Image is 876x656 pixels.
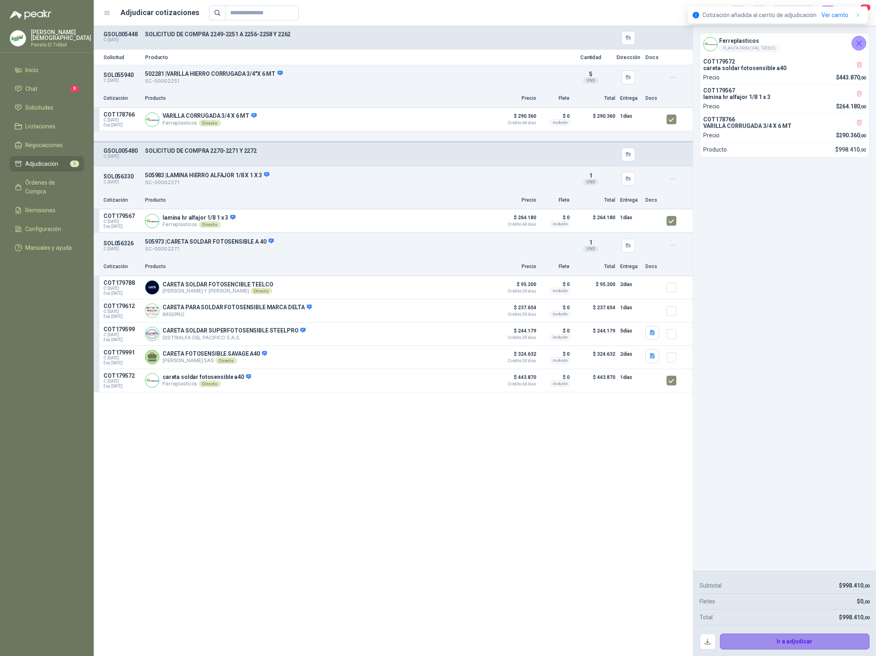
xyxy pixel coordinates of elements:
[860,4,871,11] span: 15
[700,581,722,590] p: Subtotal
[620,196,640,204] p: Entrega
[574,196,615,204] p: Total
[103,196,140,204] p: Cotización
[103,303,140,309] p: COT179612
[25,206,55,215] span: Remisiones
[145,304,159,317] img: Company Logo
[145,245,566,253] p: SC-00002271
[10,100,84,115] a: Solicitudes
[574,263,615,271] p: Total
[620,349,640,359] p: 2 días
[10,240,84,255] a: Manuales y ayuda
[10,137,84,153] a: Negociaciones
[550,357,570,364] div: Incluido
[700,597,715,606] p: Fletes
[103,384,140,389] span: Exp: [DATE]
[495,303,536,317] p: $ 237.654
[103,280,140,286] p: COT179788
[103,55,140,60] p: Solicitud
[103,309,140,314] span: C: [DATE]
[145,70,566,77] p: 502281 | VARILLA HIERRO CORRUGADA 3/4"X 6 MT
[839,132,866,139] span: 290.360
[541,303,570,313] p: $ 0
[103,263,140,271] p: Cotización
[495,313,536,317] span: Crédito 30 días
[863,583,869,589] span: ,00
[495,263,536,271] p: Precio
[495,336,536,340] span: Crédito 30 días
[620,280,640,289] p: 2 días
[863,599,869,605] span: ,00
[10,81,84,97] a: Chat9
[31,29,91,41] p: [PERSON_NAME] [DEMOGRAPHIC_DATA]
[842,614,869,621] span: 998.410
[163,335,306,341] p: DISTRIALFA DEL PACIFICO S.A.S.
[852,6,866,20] button: 15
[550,221,570,227] div: Incluido
[199,120,220,126] div: Directo
[103,326,140,332] p: COT179599
[836,131,866,140] p: $
[103,219,140,224] span: C: [DATE]
[70,161,79,167] span: 3
[693,12,699,18] span: info-circle
[857,597,869,606] p: $
[620,303,640,313] p: 1 días
[145,281,159,294] img: Company Logo
[25,225,61,233] span: Configuración
[163,120,257,126] p: Ferreplasticos
[103,37,140,42] p: C: [DATE]
[703,116,866,123] p: COT178766
[703,73,720,82] p: Precio
[103,361,140,365] span: Exp: [DATE]
[495,111,536,125] p: $ 290.360
[145,95,491,102] p: Producto
[70,86,79,92] span: 9
[25,84,37,93] span: Chat
[863,615,869,621] span: ,00
[703,131,720,140] p: Precio
[583,77,599,84] div: UND
[495,326,536,340] p: $ 244.179
[163,357,267,364] p: [PERSON_NAME] SAS
[570,55,611,60] p: Cantidad
[620,95,640,102] p: Entrega
[103,314,140,319] span: Exp: [DATE]
[860,147,866,153] span: ,00
[541,263,570,271] p: Flete
[103,372,140,379] p: COT179572
[589,239,592,246] span: 1
[103,332,140,337] span: C: [DATE]
[10,156,84,172] a: Adjudicación3
[10,175,84,199] a: Órdenes de Compra
[216,357,237,364] div: Directo
[541,196,570,204] p: Flete
[25,178,76,196] span: Órdenes de Compra
[860,133,866,139] span: ,00
[703,58,866,65] p: COT179572
[10,10,51,20] img: Logo peakr
[550,288,570,294] div: Incluido
[836,73,866,82] p: $
[163,221,236,228] p: Ferreplasticos
[103,154,140,159] p: C: [DATE]
[103,78,140,83] p: C: [DATE]
[163,350,267,358] p: CARETA FOTOSENSIBLE SAVAGE A40
[145,214,159,228] img: Company Logo
[821,6,835,20] button: 3
[495,382,536,386] span: Crédito 60 días
[645,55,662,60] p: Docs
[541,213,570,222] p: $ 0
[103,291,140,296] span: Exp: [DATE]
[495,289,536,293] span: Crédito 30 días
[145,147,566,154] p: SOLICITUD DE COMPRA 2270-2271 Y 2272
[103,180,140,185] p: C: [DATE]
[574,111,615,128] p: $ 290.360
[103,72,140,78] p: SOL055940
[31,42,91,47] p: Panela El Trébol
[703,102,720,111] p: Precio
[495,213,536,227] p: $ 264.180
[703,123,866,129] p: VARILLA CORRUGADA 3/4 X 6 MT
[839,613,869,622] p: $
[541,111,570,121] p: $ 0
